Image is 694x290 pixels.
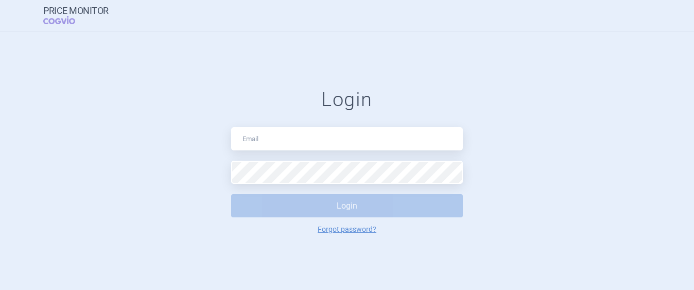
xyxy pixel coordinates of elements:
[43,6,109,25] a: Price MonitorCOGVIO
[231,194,463,217] button: Login
[231,88,463,112] h1: Login
[43,16,90,24] span: COGVIO
[318,226,376,233] a: Forgot password?
[231,127,463,150] input: Email
[43,6,109,16] strong: Price Monitor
